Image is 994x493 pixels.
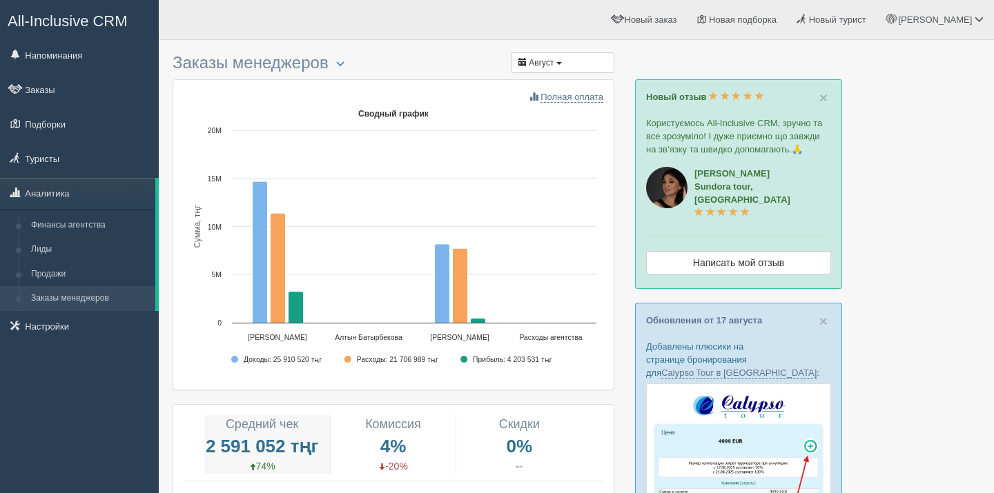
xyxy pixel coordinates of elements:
[208,175,222,183] text: 15M
[25,262,155,287] a: Продажи
[25,237,155,262] a: Лиды
[184,103,603,379] svg: Сводный график
[430,334,489,341] text: [PERSON_NAME]
[819,313,828,329] span: ×
[467,433,572,459] span: 0%
[809,14,866,25] span: Новый турист
[357,356,438,363] text: Расходы: 21 706 989 тңг
[646,92,764,102] a: Новый отзыв
[499,417,540,431] span: Скидки
[335,334,402,341] text: Алтын Батырбекова
[25,286,155,311] a: Заказы менеджеров
[226,417,298,431] span: Средний чек
[212,271,222,279] text: 5M
[217,319,222,327] text: 0
[511,52,614,73] button: Август
[646,251,831,274] a: Написать мой отзыв
[519,334,582,341] text: Расходы агентства
[25,213,155,238] a: Финансы агентства
[1,1,158,39] a: All-Inclusive CRM
[208,127,222,134] text: 20M
[365,417,421,431] span: Комиссия
[661,368,817,379] a: Calypso Tour в [GEOGRAPHIC_DATA]
[173,54,614,72] h3: Заказы менеджеров
[248,334,307,341] text: [PERSON_NAME]
[646,340,831,379] p: Добавлены плюсики на странице бронирования для :
[694,168,790,218] a: [PERSON_NAME]Sundora tour, [GEOGRAPHIC_DATA]
[529,58,554,68] span: Август
[709,14,777,25] span: Новая подборка
[244,356,322,363] text: Доходы: 25 910 520 тңг
[473,356,552,363] text: Прибыль: 4 203 531 тңг
[341,433,445,459] span: 4%
[208,223,222,231] text: 10M
[378,461,408,472] span: -20%
[625,14,677,25] span: Новый заказ
[819,314,828,328] button: Close
[193,205,202,248] text: Сумма, тңг
[646,117,831,156] p: Користуємось All-Inclusive CRM, зручно та все зрозуміло! І дуже приємно що завжди на зв’язку та ш...
[8,12,128,30] span: All-Inclusive CRM
[204,433,319,459] span: 2 591 052 тңг
[540,92,603,103] span: Полная оплата
[898,14,972,25] span: [PERSON_NAME]
[249,461,275,472] span: 74%
[819,90,828,105] button: Close
[646,315,762,325] a: Обновления от 17 августа
[819,90,828,105] span: ×
[358,109,429,119] text: Сводный график
[529,92,603,102] a: Полная оплата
